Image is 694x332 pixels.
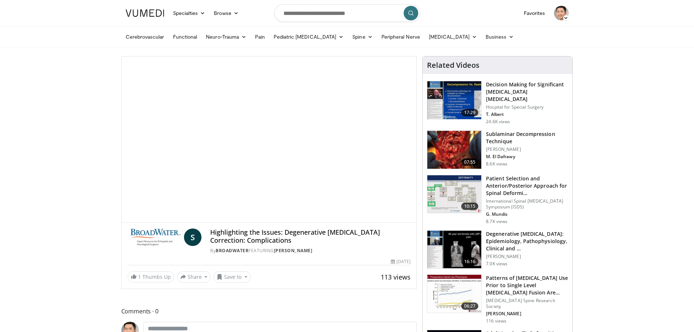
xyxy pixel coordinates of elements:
p: [MEDICAL_DATA] Spine Research Society [486,298,568,309]
a: [MEDICAL_DATA] [424,30,481,44]
a: 16:16 Degenerative [MEDICAL_DATA]: Epidemiology, Pathophysiology, Clinical and … [PERSON_NAME] 7.... [427,230,568,269]
a: Peripheral Nerve [377,30,424,44]
a: Pain [251,30,269,44]
a: 1 Thumbs Up [128,271,174,282]
a: Favorites [519,6,550,20]
span: 1 [138,273,141,280]
p: M. El Dafrawy [486,154,568,160]
input: Search topics, interventions [274,4,420,22]
a: Cerebrovascular [121,30,169,44]
img: VuMedi Logo [126,9,164,17]
span: 17:29 [461,109,479,116]
img: 48c381b3-7170-4772-a576-6cd070e0afb8.150x105_q85_crop-smart_upscale.jpg [427,131,481,169]
div: By FEATURING [210,247,411,254]
span: 07:55 [461,159,479,166]
img: Avatar [554,6,569,20]
p: International Spinal [MEDICAL_DATA] Symposium (ISDS) [486,198,568,210]
p: [PERSON_NAME] [486,147,568,152]
video-js: Video Player [122,56,417,223]
p: 116 views [486,318,506,324]
a: 10:15 Patient Selection and Anterior/Posterior Approach for Spinal Deformi… International Spinal ... [427,175,568,224]
p: [PERSON_NAME] [486,254,568,259]
a: Browse [209,6,243,20]
a: BroadWater [216,247,248,254]
span: Comments 0 [121,306,417,316]
button: Save to [213,271,251,283]
p: Hospital for Special Surgery [486,104,568,110]
h3: Degenerative [MEDICAL_DATA]: Epidemiology, Pathophysiology, Clinical and … [486,230,568,252]
p: 7.0K views [486,261,507,267]
img: beefc228-5859-4966-8bc6-4c9aecbbf021.150x105_q85_crop-smart_upscale.jpg [427,175,481,213]
p: 8.7K views [486,219,507,224]
a: Specialties [169,6,210,20]
p: [PERSON_NAME] [486,311,568,317]
h3: Patient Selection and Anterior/Posterior Approach for Spinal Deformi… [486,175,568,197]
img: f89a51e3-7446-470d-832d-80c532b09c34.150x105_q85_crop-smart_upscale.jpg [427,231,481,269]
p: G. Mundis [486,211,568,217]
h3: Decision Making for Significant [MEDICAL_DATA] [MEDICAL_DATA] [486,81,568,103]
a: S [184,229,201,246]
img: BroadWater [128,229,181,246]
p: 24.6K views [486,119,510,125]
span: 16:16 [461,258,479,265]
a: 17:29 Decision Making for Significant [MEDICAL_DATA] [MEDICAL_DATA] Hospital for Special Surgery ... [427,81,568,125]
div: [DATE] [391,258,411,265]
p: 8.6K views [486,161,507,167]
p: T. Albert [486,112,568,117]
h3: Patterns of [MEDICAL_DATA] Use Prior to Single Level [MEDICAL_DATA] Fusion Are Assoc… [486,274,568,296]
a: Spine [348,30,377,44]
a: Functional [169,30,202,44]
a: Business [481,30,518,44]
a: Pediatric [MEDICAL_DATA] [269,30,348,44]
span: 06:27 [461,302,479,310]
a: [PERSON_NAME] [274,247,313,254]
button: Share [177,271,211,283]
span: 113 views [381,273,411,281]
h3: Sublaminar Decompression Technique [486,130,568,145]
a: Neuro-Trauma [201,30,251,44]
img: 316497_0000_1.png.150x105_q85_crop-smart_upscale.jpg [427,81,481,119]
h4: Highlighting the Issues: Degenerative [MEDICAL_DATA] Correction: Complications [210,229,411,244]
a: 06:27 Patterns of [MEDICAL_DATA] Use Prior to Single Level [MEDICAL_DATA] Fusion Are Assoc… [MEDI... [427,274,568,324]
span: 10:15 [461,203,479,210]
h4: Related Videos [427,61,479,70]
img: 4f347ff7-8260-4ba1-8b3d-12b840e302ef.150x105_q85_crop-smart_upscale.jpg [427,275,481,313]
a: 07:55 Sublaminar Decompression Technique [PERSON_NAME] M. El Dafrawy 8.6K views [427,130,568,169]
